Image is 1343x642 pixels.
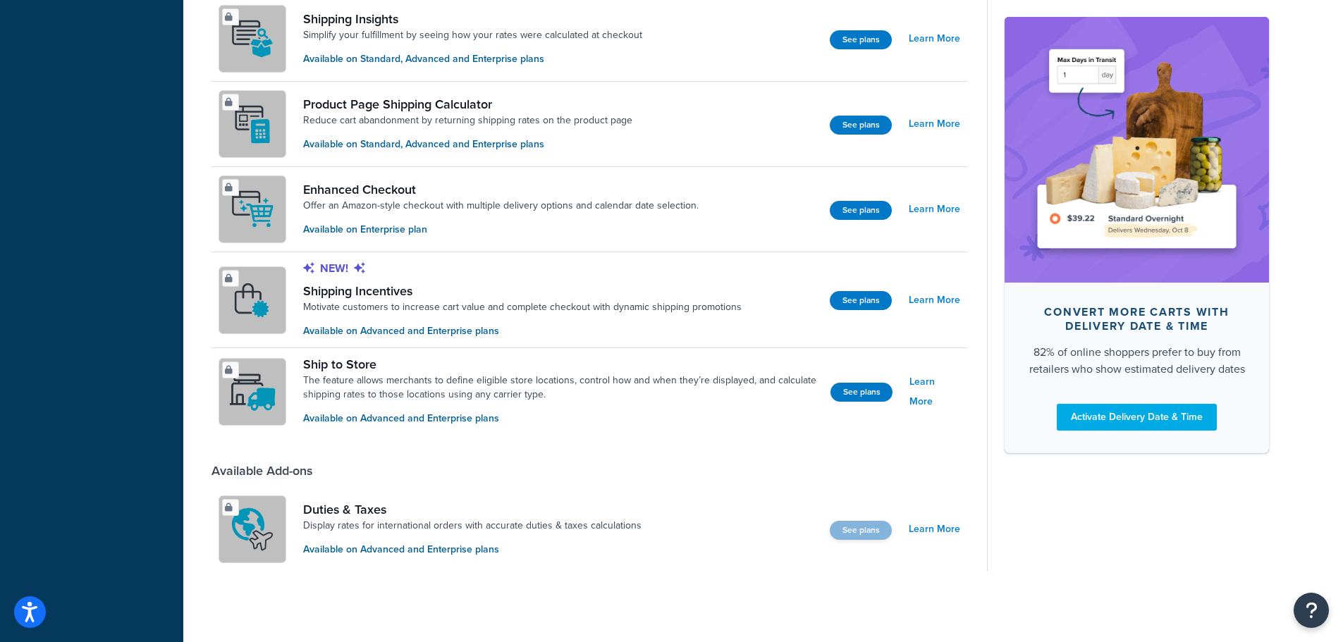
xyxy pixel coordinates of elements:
div: 82% of online shoppers prefer to buy from retailers who show estimated delivery dates [1027,343,1246,377]
a: Ship to Store [303,357,819,372]
a: Learn More [909,519,960,539]
a: Reduce cart abandonment by returning shipping rates on the product page [303,113,632,128]
button: See plans [830,291,892,310]
a: Simplify your fulfillment by seeing how your rates were calculated at checkout [303,28,642,42]
button: Open Resource Center [1294,593,1329,628]
button: See plans [830,201,892,220]
img: feature-image-ddt-36eae7f7280da8017bfb280eaccd9c446f90b1fe08728e4019434db127062ab4.png [1026,38,1248,261]
a: Offer an Amazon-style checkout with multiple delivery options and calendar date selection. [303,199,699,213]
button: See plans [830,383,893,402]
a: Motivate customers to increase cart value and complete checkout with dynamic shipping promotions [303,300,742,314]
button: See plans [830,30,892,49]
p: Available on Advanced and Enterprise plans [303,411,819,426]
p: Available on Advanced and Enterprise plans [303,542,642,557]
a: New!Shipping Incentives [303,261,742,299]
a: Enhanced Checkout [303,182,699,197]
button: See plans [830,116,892,135]
p: Available on Enterprise plan [303,222,699,237]
a: Learn More [909,290,960,310]
div: Available Add-ons [211,463,312,479]
div: Convert more carts with delivery date & time [1027,304,1246,333]
a: Learn More [909,199,960,219]
a: Learn More [909,29,960,49]
p: Available on Standard, Advanced and Enterprise plans [303,137,632,152]
a: Duties & Taxes [303,502,642,517]
a: Activate Delivery Date & Time [1057,403,1217,430]
a: The feature allows merchants to define eligible store locations, control how and when they’re dis... [303,374,819,402]
a: Display rates for international orders with accurate duties & taxes calculations [303,519,642,533]
a: Learn More [909,114,960,134]
p: Available on Standard, Advanced and Enterprise plans [303,51,642,67]
a: Product Page Shipping Calculator [303,97,632,112]
a: Learn More [909,372,960,412]
p: Available on Advanced and Enterprise plans [303,323,742,339]
p: New! [303,261,742,276]
a: Shipping Insights [303,11,642,27]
